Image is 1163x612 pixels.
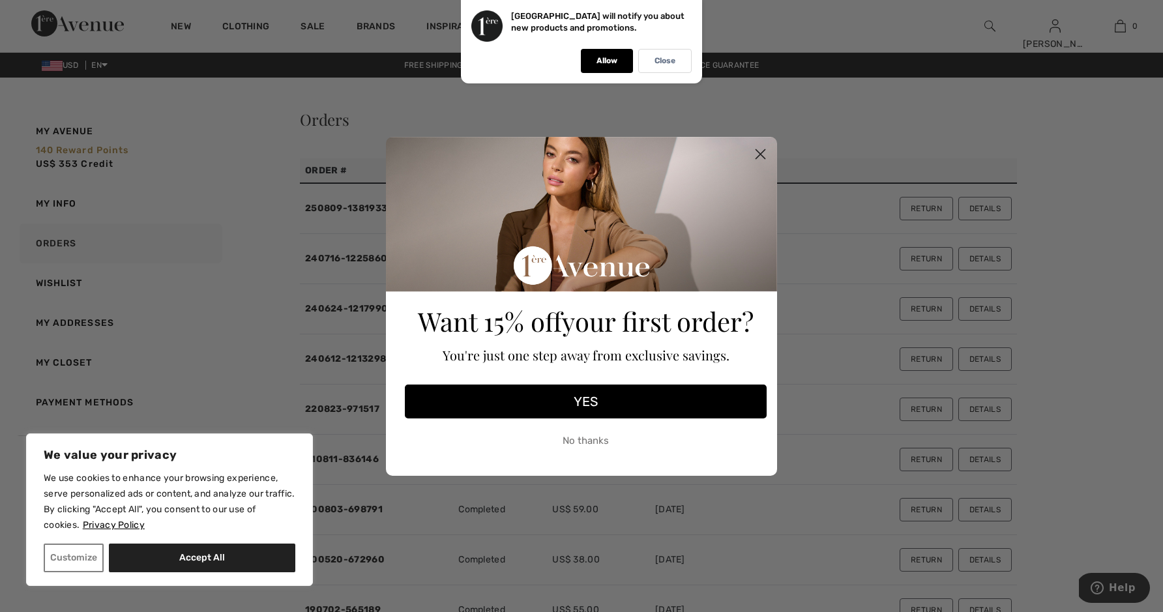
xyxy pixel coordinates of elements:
[44,544,104,572] button: Customize
[562,304,754,338] span: your first order?
[26,433,313,586] div: We value your privacy
[44,471,295,533] p: We use cookies to enhance your browsing experience, serve personalized ads or content, and analyz...
[405,385,767,418] button: YES
[405,425,767,458] button: No thanks
[655,56,675,66] p: Close
[596,56,617,66] p: Allow
[418,304,562,338] span: Want 15% off
[44,447,295,463] p: We value your privacy
[109,544,295,572] button: Accept All
[82,519,145,531] a: Privacy Policy
[443,346,729,364] span: You're just one step away from exclusive savings.
[749,143,772,166] button: Close dialog
[511,11,685,33] p: [GEOGRAPHIC_DATA] will notify you about new products and promotions.
[30,9,57,21] span: Help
